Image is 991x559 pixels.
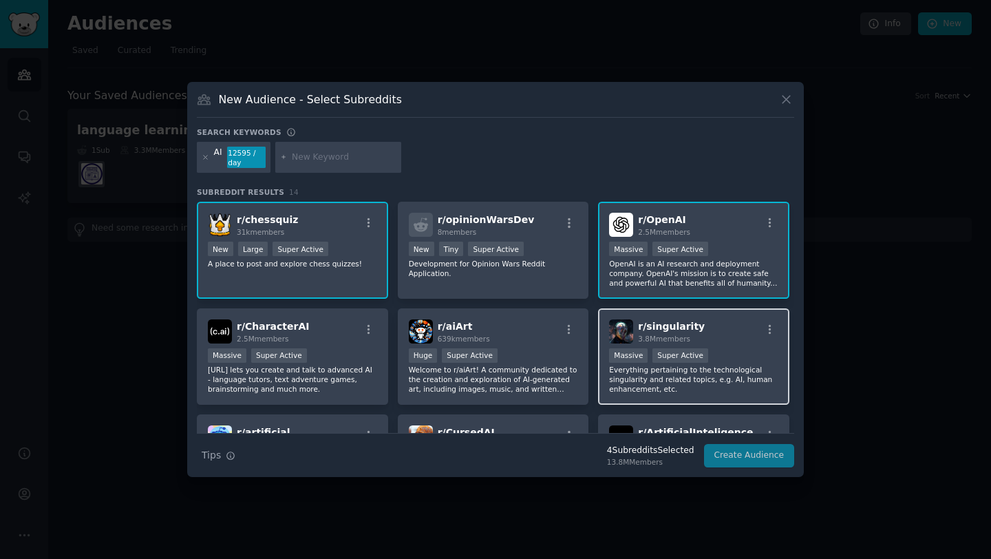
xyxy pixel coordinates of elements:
[638,321,705,332] span: r/ singularity
[208,425,232,450] img: artificial
[609,425,633,450] img: ArtificialInteligence
[409,259,578,278] p: Development for Opinion Wars Reddit Application.
[202,448,221,463] span: Tips
[292,151,396,164] input: New Keyword
[638,214,685,225] span: r/ OpenAI
[609,365,778,394] p: Everything pertaining to the technological singularity and related topics, e.g. AI, human enhance...
[652,348,708,363] div: Super Active
[438,321,473,332] span: r/ aiArt
[208,213,232,237] img: chessquiz
[208,242,233,256] div: New
[197,443,240,467] button: Tips
[607,445,694,457] div: 4 Subreddit s Selected
[409,348,438,363] div: Huge
[442,348,498,363] div: Super Active
[409,425,433,450] img: CursedAI
[251,348,307,363] div: Super Active
[208,319,232,344] img: CharacterAI
[638,427,753,438] span: r/ ArtificialInteligence
[468,242,524,256] div: Super Active
[409,365,578,394] p: Welcome to r/aiArt! A community dedicated to the creation and exploration of AI-generated art, in...
[208,259,377,268] p: A place to post and explore chess quizzes!
[652,242,708,256] div: Super Active
[214,147,222,169] div: AI
[438,335,490,343] span: 639k members
[227,147,266,169] div: 12595 / day
[438,427,495,438] span: r/ CursedAI
[208,348,246,363] div: Massive
[273,242,328,256] div: Super Active
[237,321,310,332] span: r/ CharacterAI
[197,187,284,197] span: Subreddit Results
[208,365,377,394] p: [URL] lets you create and talk to advanced AI - language tutors, text adventure games, brainstorm...
[237,214,298,225] span: r/ chessquiz
[609,259,778,288] p: OpenAI is an AI research and deployment company. OpenAI's mission is to create safe and powerful ...
[197,127,281,137] h3: Search keywords
[609,242,648,256] div: Massive
[219,92,402,107] h3: New Audience - Select Subreddits
[237,228,284,236] span: 31k members
[238,242,268,256] div: Large
[638,228,690,236] span: 2.5M members
[438,228,477,236] span: 8 members
[409,242,434,256] div: New
[609,213,633,237] img: OpenAI
[289,188,299,196] span: 14
[237,335,289,343] span: 2.5M members
[607,457,694,467] div: 13.8M Members
[609,348,648,363] div: Massive
[439,242,464,256] div: Tiny
[438,214,535,225] span: r/ opinionWarsDev
[609,319,633,344] img: singularity
[237,427,290,438] span: r/ artificial
[638,335,690,343] span: 3.8M members
[409,319,433,344] img: aiArt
